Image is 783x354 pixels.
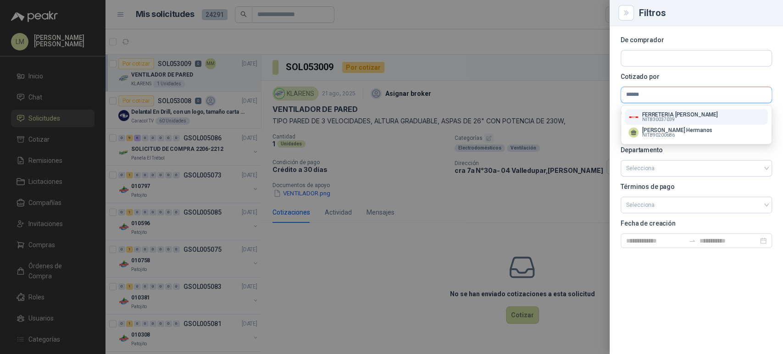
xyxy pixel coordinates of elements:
[639,8,772,17] div: Filtros
[642,133,675,138] span: NIT : 890200686
[621,184,772,189] p: Términos de pago
[642,112,718,117] p: FERRETERIA [PERSON_NAME]
[621,7,632,18] button: Close
[625,109,768,125] button: Company LogoFERRETERIA [PERSON_NAME]NIT:830037039
[625,125,768,140] button: [PERSON_NAME] HermanosNIT:890200686
[621,221,772,226] p: Fecha de creación
[621,74,772,79] p: Cotizado por
[628,112,639,122] img: Company Logo
[642,127,712,133] p: [PERSON_NAME] Hermanos
[642,117,675,122] span: NIT : 830037039
[621,37,772,43] p: De comprador
[621,147,772,153] p: Departamento
[689,237,696,244] span: to
[689,237,696,244] span: swap-right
